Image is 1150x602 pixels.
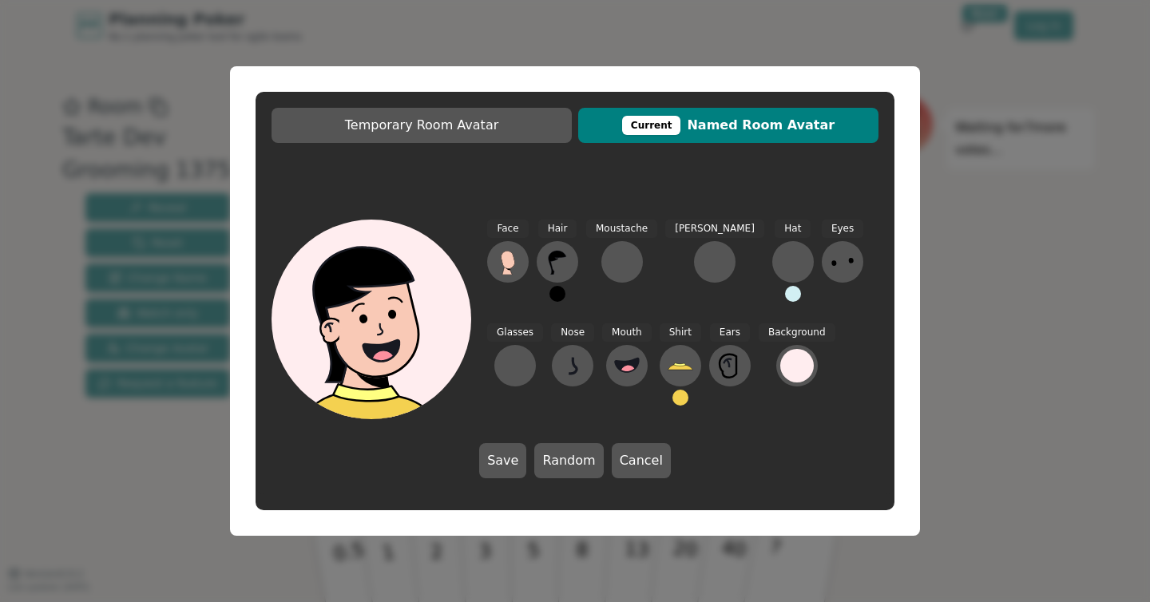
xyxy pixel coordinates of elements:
span: Mouth [602,323,652,342]
span: Ears [710,323,750,342]
span: Nose [551,323,594,342]
span: Background [759,323,835,342]
span: Shirt [660,323,701,342]
button: Save [479,443,526,478]
div: This avatar will be displayed in dedicated rooms [622,116,681,135]
span: [PERSON_NAME] [665,220,764,238]
button: Temporary Room Avatar [272,108,572,143]
span: Glasses [487,323,543,342]
span: Hat [775,220,811,238]
button: Random [534,443,603,478]
button: Cancel [612,443,671,478]
span: Named Room Avatar [586,116,870,135]
span: Eyes [822,220,863,238]
span: Face [487,220,528,238]
span: Temporary Room Avatar [280,116,564,135]
span: Moustache [586,220,657,238]
button: CurrentNamed Room Avatar [578,108,878,143]
span: Hair [538,220,577,238]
